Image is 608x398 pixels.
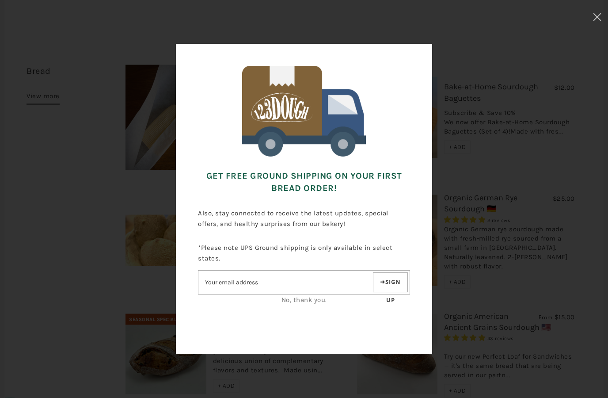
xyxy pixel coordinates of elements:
[198,236,410,312] div: *Please note UPS Ground shipping is only available in select states.
[242,66,366,157] img: 123Dough Bakery Free Shipping for First Time Customers
[373,273,408,293] button: Sign up
[281,296,327,304] a: No, thank you.
[198,202,410,236] p: Also, stay connected to receive the latest updates, special offers, and healthy surprises from ou...
[198,164,410,202] h3: Get FREE Ground Shipping on Your First Bread Order!
[198,275,371,291] input: Email address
